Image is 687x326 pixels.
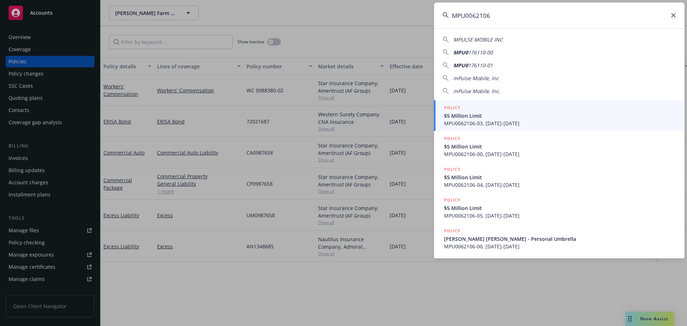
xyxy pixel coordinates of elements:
[434,223,684,254] a: POLICY[PERSON_NAME] [PERSON_NAME] - Personal UmbrellaMPU0062106-00, [DATE]-[DATE]
[444,212,676,219] span: MPU0062106-05, [DATE]-[DATE]
[444,166,461,173] h5: POLICY
[444,143,676,150] span: $5 Million Limit
[444,174,676,181] span: $5 Million Limit
[444,196,461,204] h5: POLICY
[444,120,676,127] span: MPU0062106-03, [DATE]-[DATE]
[444,181,676,189] span: MPU0062106-04, [DATE]-[DATE]
[444,227,461,234] h5: POLICY
[434,100,684,131] a: POLICY$5 Million LimitMPU0062106-03, [DATE]-[DATE]
[444,204,676,212] span: $5 Million Limit
[444,243,676,250] span: MPU0062106-00, [DATE]-[DATE]
[444,104,461,111] h5: POLICY
[444,235,676,243] span: [PERSON_NAME] [PERSON_NAME] - Personal Umbrella
[453,49,468,56] span: MPU0
[434,193,684,223] a: POLICY$5 Million LimitMPU0062106-05, [DATE]-[DATE]
[434,131,684,162] a: POLICY$5 Million LimitMPU0062106-00, [DATE]-[DATE]
[434,162,684,193] a: POLICY$5 Million LimitMPU0062106-04, [DATE]-[DATE]
[453,88,500,94] span: mPulse Mobile, Inc.
[434,3,684,28] input: Search...
[453,62,468,69] span: MPU0
[468,49,493,56] span: 176110-00
[453,36,503,43] span: MPULSE MOBILE INC
[453,75,499,82] span: mPulse Mobile, Inc
[468,62,493,69] span: 176110-01
[444,112,676,120] span: $5 Million Limit
[444,150,676,158] span: MPU0062106-00, [DATE]-[DATE]
[444,135,461,142] h5: POLICY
